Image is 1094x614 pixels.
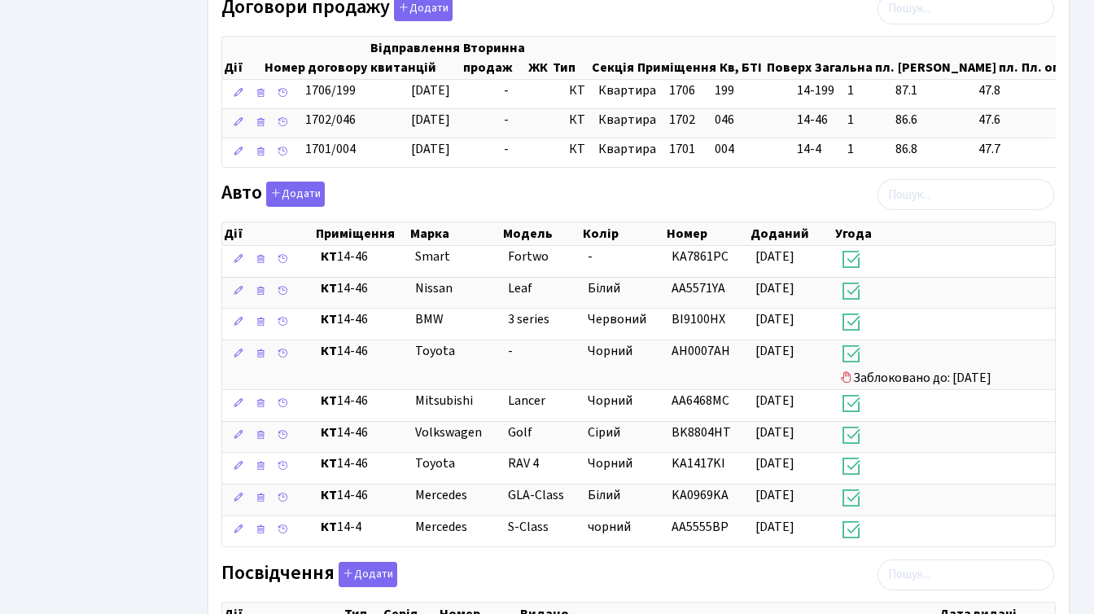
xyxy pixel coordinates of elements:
span: 14-46 [321,248,402,266]
b: КТ [321,423,337,441]
span: [DATE] [755,454,794,472]
span: - [588,248,593,265]
span: [DATE] [411,81,450,99]
span: 47.7 [978,140,1089,159]
th: Загальна пл. [813,37,896,79]
span: BMW [415,310,444,328]
th: Поверх [765,37,813,79]
b: КТ [321,279,337,297]
span: 14-46 [797,111,834,129]
b: КТ [321,518,337,536]
span: 14-199 [797,81,834,100]
th: Секція [590,37,636,79]
b: КТ [321,392,337,410]
span: 1 [847,140,882,159]
span: KA0969KA [672,486,729,504]
input: Пошук... [877,179,1054,210]
label: Авто [221,182,325,207]
span: - [508,342,513,360]
span: [DATE] [755,518,794,536]
th: Кв, БТІ [718,37,765,79]
span: Чорний [588,454,632,472]
span: Заблоковано до: [DATE] [840,342,1048,388]
span: 1706/199 [305,81,356,99]
span: КТ [569,111,585,129]
span: 14-46 [321,392,402,410]
span: Чорний [588,342,632,360]
span: - [504,111,509,129]
span: Квартира [598,111,656,129]
span: Білий [588,279,620,297]
span: Квартира [598,81,656,100]
span: 86.8 [895,140,965,159]
th: Дії [222,222,314,245]
span: чорний [588,518,631,536]
span: 14-4 [321,518,402,537]
th: Угода [834,222,1055,245]
th: Приміщення [636,37,718,79]
b: КТ [321,342,337,360]
span: 14-46 [321,310,402,329]
span: Golf [508,423,532,441]
span: 14-46 [321,486,402,505]
span: Toyota [415,342,455,360]
th: Тип [551,37,591,79]
b: КТ [321,248,337,265]
span: Smart [415,248,450,265]
th: Приміщення [314,222,409,245]
span: Toyota [415,454,455,472]
span: S-Class [508,518,549,536]
span: 046 [715,111,734,129]
span: 1 [847,111,882,129]
span: KA1417KI [672,454,725,472]
span: AA5571YA [672,279,725,297]
span: [DATE] [755,248,794,265]
span: Квартира [598,140,656,159]
span: [DATE] [411,140,450,158]
span: Червоний [588,310,646,328]
span: AA6468MC [672,392,729,410]
span: 14-46 [321,423,402,442]
th: Відправлення квитанцій [369,37,462,79]
span: 3 series [508,310,549,328]
th: Дії [222,37,263,79]
a: Додати [262,179,325,208]
span: [DATE] [755,392,794,410]
span: 86.6 [895,111,965,129]
span: - [504,140,509,158]
span: 47.6 [978,111,1089,129]
label: Посвідчення [221,562,397,587]
span: [DATE] [755,486,794,504]
th: Марка [409,222,501,245]
span: КТ [569,81,585,100]
span: Mercedes [415,486,467,504]
span: АА5555ВР [672,518,729,536]
th: [PERSON_NAME] пл. [896,37,1020,79]
th: Доданий [749,222,834,245]
b: КТ [321,486,337,504]
span: Білий [588,486,620,504]
span: 14-46 [321,454,402,473]
span: Fortwo [508,248,549,265]
input: Пошук... [877,559,1054,590]
span: Lancer [508,392,545,410]
span: 14-46 [321,279,402,298]
span: AH0007AH [672,342,730,360]
th: Номер договору [263,37,369,79]
span: 199 [715,81,734,99]
span: 1706 [669,81,695,99]
span: [DATE] [755,342,794,360]
th: Модель [501,222,581,245]
span: [DATE] [411,111,450,129]
span: Сірий [588,423,620,441]
span: 14-46 [321,342,402,361]
th: ЖК [527,37,551,79]
span: 1701/004 [305,140,356,158]
button: Авто [266,182,325,207]
th: Колір [581,222,665,245]
span: 87.1 [895,81,965,100]
span: 1701 [669,140,695,158]
span: Leaf [508,279,532,297]
span: 1 [847,81,882,100]
span: Чорний [588,392,632,410]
